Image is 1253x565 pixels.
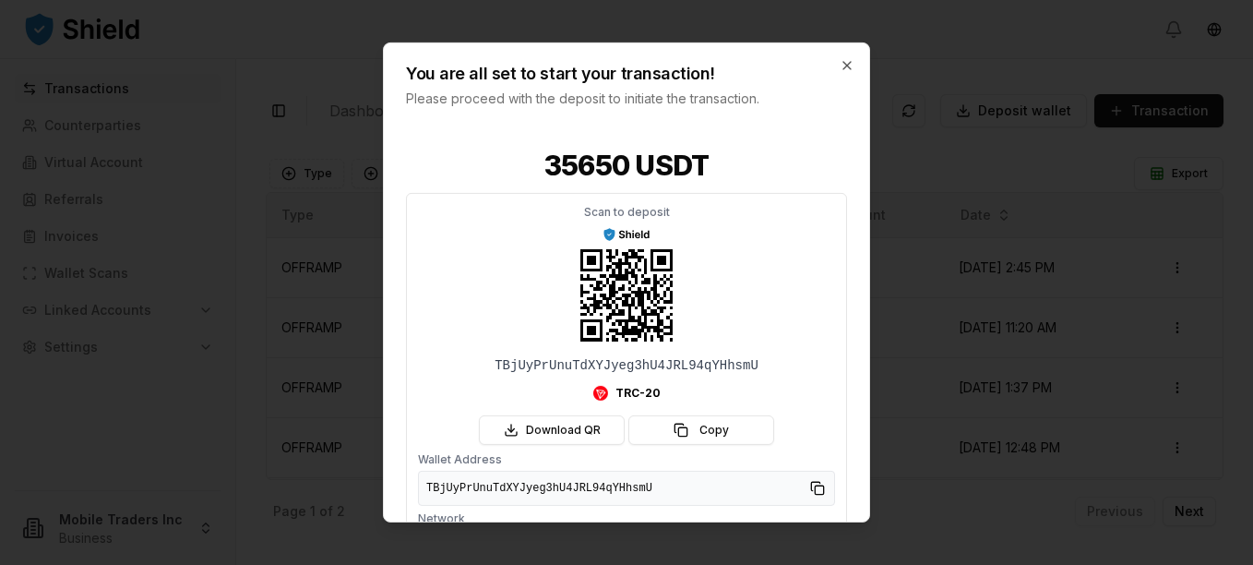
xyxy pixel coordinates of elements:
[584,205,670,220] p: Scan to deposit
[406,90,810,108] p: Please proceed with the deposit to initiate the transaction.
[418,452,835,467] p: Wallet Address
[615,386,661,401] span: TRC-20
[426,482,805,496] span: TBjUyPrUnuTdXYJyeg3hU4JRL94qYHhsmU
[406,149,847,182] h1: 35650 USDT
[406,66,810,82] h2: You are all set to start your transaction!
[479,415,625,445] button: Download QR
[418,511,835,526] p: Network
[593,386,608,401] img: Tron Logo
[495,356,758,375] div: TBjUyPrUnuTdXYJyeg3hU4JRL94qYHhsmU
[628,415,774,445] button: Copy
[603,227,650,242] img: ShieldPay Logo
